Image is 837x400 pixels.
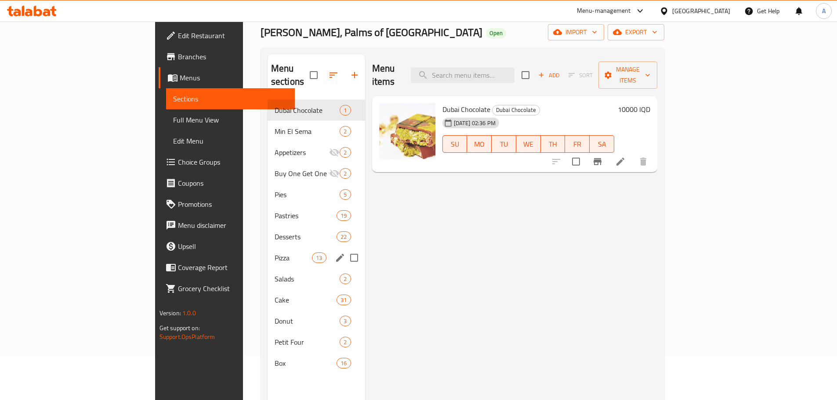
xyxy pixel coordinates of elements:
[337,358,351,368] div: items
[340,126,351,137] div: items
[173,94,288,104] span: Sections
[275,337,340,347] span: Petit Four
[495,138,513,151] span: TU
[178,262,288,273] span: Coverage Report
[159,257,295,278] a: Coverage Report
[535,68,563,82] button: Add
[492,135,516,153] button: TU
[329,168,340,179] svg: Inactive section
[304,66,323,84] span: Select all sections
[337,359,350,368] span: 16
[268,205,365,226] div: Pastries19
[340,316,351,326] div: items
[340,168,351,179] div: items
[340,169,350,178] span: 2
[471,138,488,151] span: MO
[178,220,288,231] span: Menu disclaimer
[615,156,626,167] a: Edit menu item
[340,191,350,199] span: 5
[268,163,365,184] div: Buy One Get One for Free2
[337,296,350,304] span: 31
[178,283,288,294] span: Grocery Checklist
[608,24,664,40] button: export
[372,62,400,88] h2: Menu items
[268,310,365,332] div: Donut3
[516,135,541,153] button: WE
[312,254,326,262] span: 13
[577,6,631,16] div: Menu-management
[159,46,295,67] a: Branches
[442,135,467,153] button: SU
[275,168,330,179] span: Buy One Get One for Free
[275,126,340,137] span: Min El Sema
[166,130,295,151] a: Edit Menu
[340,148,350,157] span: 2
[275,189,340,200] span: Pies
[340,337,351,347] div: items
[337,233,350,241] span: 22
[548,24,604,40] button: import
[411,68,515,83] input: search
[633,151,654,172] button: delete
[275,105,340,115] div: Dubai Chocolate
[268,184,365,205] div: Pies5
[340,189,351,200] div: items
[544,138,562,151] span: TH
[340,106,350,115] span: 1
[268,142,365,163] div: Appetizers2
[329,147,340,158] svg: Inactive section
[268,268,365,289] div: Salads2
[268,289,365,310] div: Cake31
[159,236,295,257] a: Upsell
[569,138,586,151] span: FR
[598,61,657,89] button: Manage items
[178,199,288,209] span: Promotions
[182,307,196,319] span: 1.0.0
[159,67,295,88] a: Menus
[337,231,351,242] div: items
[275,252,312,263] span: Pizza
[333,251,347,264] button: edit
[178,157,288,167] span: Choice Groups
[567,152,585,171] span: Select to update
[275,358,337,368] span: Box
[541,135,565,153] button: TH
[275,231,337,242] div: Desserts
[340,338,350,346] span: 2
[173,136,288,146] span: Edit Menu
[337,210,351,221] div: items
[590,135,614,153] button: SA
[593,138,611,151] span: SA
[178,241,288,252] span: Upsell
[275,316,340,326] span: Donut
[268,332,365,353] div: Petit Four2
[565,135,590,153] button: FR
[268,226,365,247] div: Desserts22
[268,100,365,121] div: Dubai Chocolate1
[178,30,288,41] span: Edit Restaurant
[261,22,482,42] span: [PERSON_NAME], Palms of [GEOGRAPHIC_DATA]
[605,64,650,86] span: Manage items
[537,70,561,80] span: Add
[268,121,365,142] div: Min El Sema2
[493,105,540,115] span: Dubai Chocolate
[379,103,435,159] img: Dubai Chocolate
[180,72,288,83] span: Menus
[615,27,657,38] span: export
[275,210,337,221] span: Pastries
[323,65,344,86] span: Sort sections
[563,68,598,82] span: Select section first
[618,103,650,115] h6: 10000 IQD
[467,135,492,153] button: MO
[520,138,537,151] span: WE
[159,307,181,319] span: Version:
[275,295,337,305] span: Cake
[275,147,330,158] span: Appetizers
[672,6,730,16] div: [GEOGRAPHIC_DATA]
